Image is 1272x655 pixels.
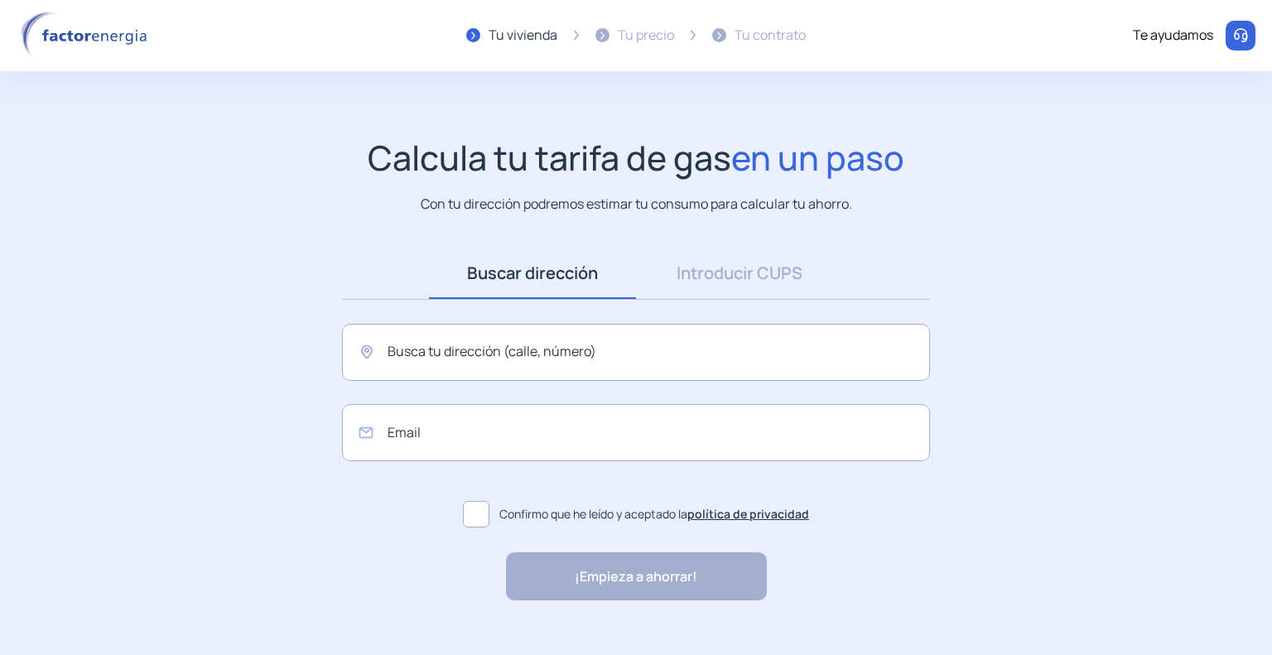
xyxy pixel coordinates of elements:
p: Con tu dirección podremos estimar tu consumo para calcular tu ahorro. [421,194,852,214]
a: Introducir CUPS [636,248,843,299]
a: política de privacidad [687,506,809,522]
h1: Calcula tu tarifa de gas [368,137,904,178]
img: llamar [1232,27,1249,44]
img: logo factor [17,12,157,60]
span: Confirmo que he leído y aceptado la [499,505,809,523]
div: Tu vivienda [489,25,557,46]
div: Te ayudamos [1133,25,1213,46]
div: Tu contrato [735,25,806,46]
div: Tu precio [618,25,674,46]
a: Buscar dirección [429,248,636,299]
span: en un paso [731,134,904,181]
